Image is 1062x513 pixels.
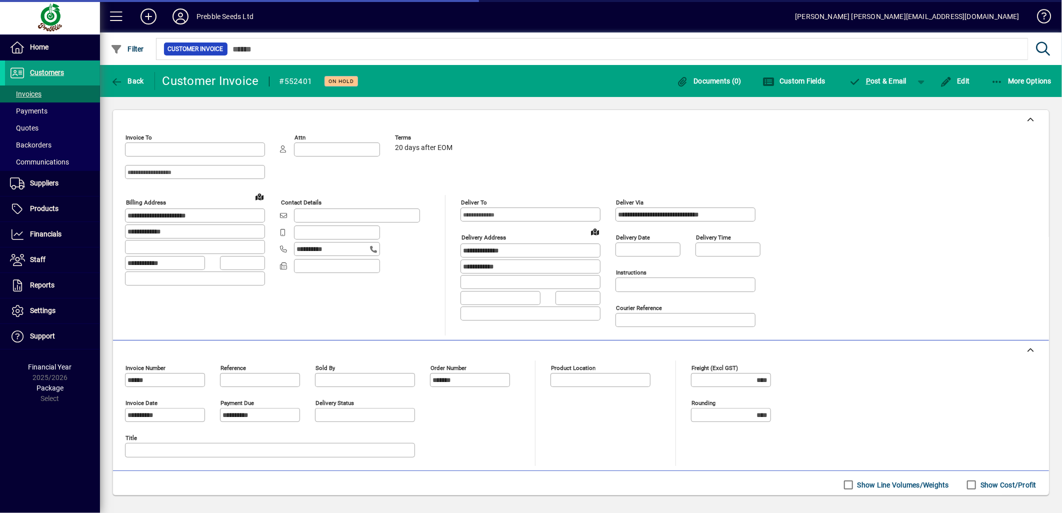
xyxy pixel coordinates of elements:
[30,230,61,238] span: Financials
[691,364,738,371] mat-label: Freight (excl GST)
[30,43,48,51] span: Home
[28,363,72,371] span: Financial Year
[30,255,45,263] span: Staff
[461,199,487,206] mat-label: Deliver To
[110,45,144,53] span: Filter
[674,72,744,90] button: Documents (0)
[866,77,870,85] span: P
[5,324,100,349] a: Support
[5,136,100,153] a: Backorders
[5,85,100,102] a: Invoices
[760,72,828,90] button: Custom Fields
[5,298,100,323] a: Settings
[5,119,100,136] a: Quotes
[978,480,1036,490] label: Show Cost/Profit
[30,68,64,76] span: Customers
[125,364,165,371] mat-label: Invoice number
[1029,2,1049,34] a: Knowledge Base
[616,234,650,241] mat-label: Delivery date
[696,234,731,241] mat-label: Delivery time
[328,78,354,84] span: On hold
[849,77,907,85] span: ost & Email
[616,269,646,276] mat-label: Instructions
[844,72,912,90] button: Post & Email
[5,196,100,221] a: Products
[5,102,100,119] a: Payments
[196,8,253,24] div: Prebble Seeds Ltd
[395,134,455,141] span: Terms
[762,77,825,85] span: Custom Fields
[30,281,54,289] span: Reports
[108,72,146,90] button: Back
[5,247,100,272] a: Staff
[315,399,354,406] mat-label: Delivery status
[10,90,41,98] span: Invoices
[30,332,55,340] span: Support
[5,35,100,60] a: Home
[676,77,741,85] span: Documents (0)
[294,134,305,141] mat-label: Attn
[30,179,58,187] span: Suppliers
[587,223,603,239] a: View on map
[10,124,38,132] span: Quotes
[691,399,715,406] mat-label: Rounding
[30,306,55,314] span: Settings
[395,144,452,152] span: 20 days after EOM
[10,107,47,115] span: Payments
[108,40,146,58] button: Filter
[110,77,144,85] span: Back
[125,434,137,441] mat-label: Title
[30,204,58,212] span: Products
[162,73,259,89] div: Customer Invoice
[10,141,51,149] span: Backorders
[132,7,164,25] button: Add
[125,399,157,406] mat-label: Invoice date
[795,8,1019,24] div: [PERSON_NAME] [PERSON_NAME][EMAIL_ADDRESS][DOMAIN_NAME]
[5,153,100,170] a: Communications
[220,399,254,406] mat-label: Payment due
[220,364,246,371] mat-label: Reference
[5,171,100,196] a: Suppliers
[279,73,312,89] div: #552401
[100,72,155,90] app-page-header-button: Back
[430,364,466,371] mat-label: Order number
[251,188,267,204] a: View on map
[937,72,972,90] button: Edit
[551,364,595,371] mat-label: Product location
[5,222,100,247] a: Financials
[36,384,63,392] span: Package
[168,44,223,54] span: Customer Invoice
[616,304,662,311] mat-label: Courier Reference
[164,7,196,25] button: Profile
[855,480,949,490] label: Show Line Volumes/Weights
[988,72,1054,90] button: More Options
[616,199,643,206] mat-label: Deliver via
[315,364,335,371] mat-label: Sold by
[940,77,970,85] span: Edit
[10,158,69,166] span: Communications
[5,273,100,298] a: Reports
[991,77,1052,85] span: More Options
[125,134,152,141] mat-label: Invoice To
